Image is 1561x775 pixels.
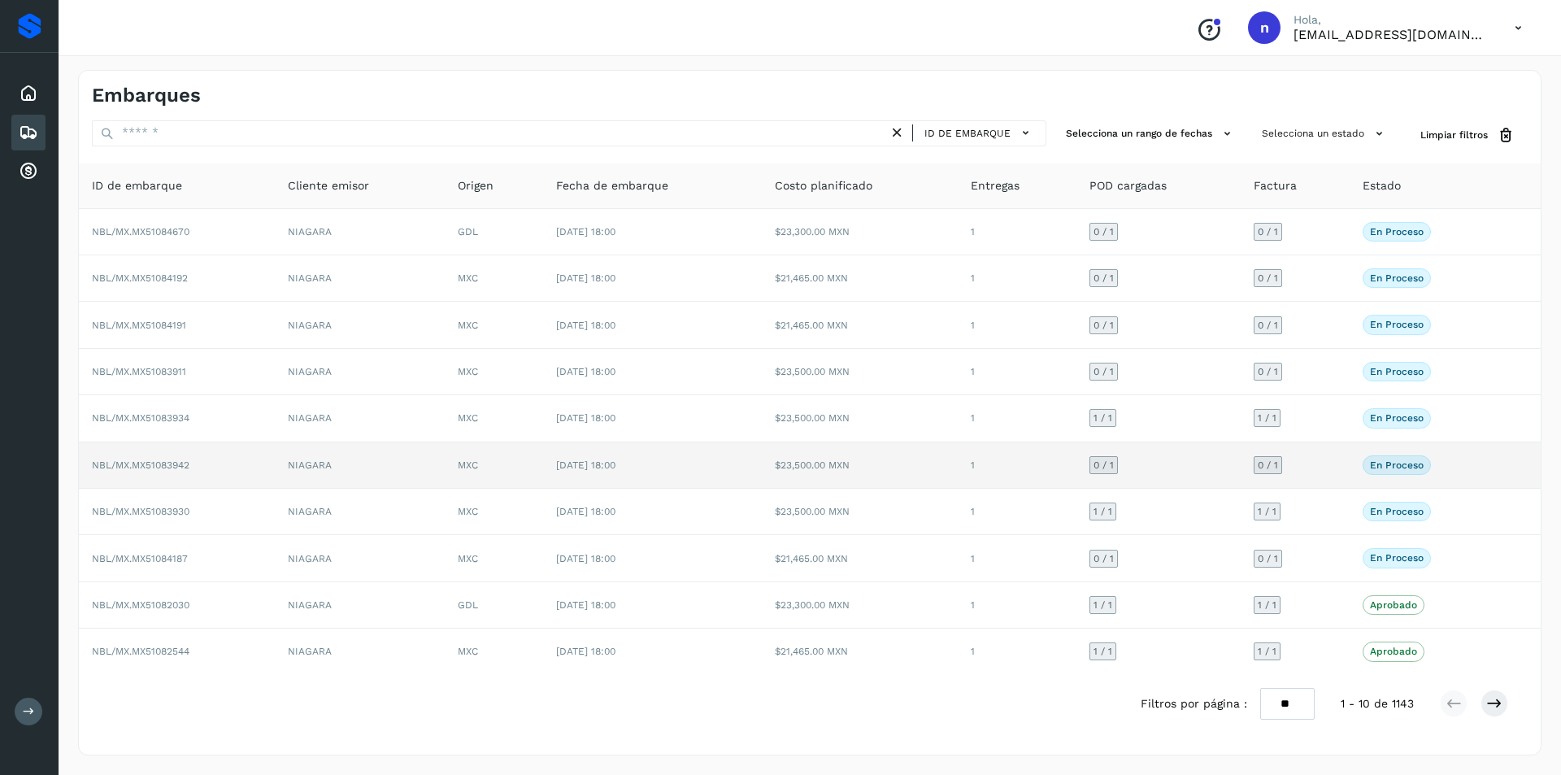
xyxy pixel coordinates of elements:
[1258,320,1278,330] span: 0 / 1
[1258,647,1276,656] span: 1 / 1
[1294,27,1489,42] p: nchavez@aeo.mx
[1294,13,1489,27] p: Hola,
[92,177,182,194] span: ID de embarque
[1370,226,1424,237] p: En proceso
[958,302,1076,348] td: 1
[275,582,445,629] td: NIAGARA
[445,582,543,629] td: GDL
[1341,695,1414,712] span: 1 - 10 de 1143
[556,459,615,471] span: [DATE] 18:00
[1094,554,1114,564] span: 0 / 1
[275,535,445,581] td: NIAGARA
[1258,600,1276,610] span: 1 / 1
[556,366,615,377] span: [DATE] 18:00
[1094,507,1112,516] span: 1 / 1
[1094,367,1114,377] span: 0 / 1
[762,209,958,255] td: $23,300.00 MXN
[556,412,615,424] span: [DATE] 18:00
[1094,227,1114,237] span: 0 / 1
[445,209,543,255] td: GDL
[1059,120,1242,147] button: Selecciona un rango de fechas
[92,226,189,237] span: NBL/MX.MX51084670
[445,302,543,348] td: MXC
[1370,319,1424,330] p: En proceso
[275,302,445,348] td: NIAGARA
[958,629,1076,674] td: 1
[1370,599,1417,611] p: Aprobado
[11,115,46,150] div: Embarques
[275,255,445,302] td: NIAGARA
[556,226,615,237] span: [DATE] 18:00
[958,349,1076,395] td: 1
[958,489,1076,535] td: 1
[1420,128,1488,142] span: Limpiar filtros
[92,320,186,331] span: NBL/MX.MX51084191
[556,553,615,564] span: [DATE] 18:00
[458,177,494,194] span: Origen
[1258,273,1278,283] span: 0 / 1
[1094,320,1114,330] span: 0 / 1
[1370,459,1424,471] p: En proceso
[1094,460,1114,470] span: 0 / 1
[92,366,186,377] span: NBL/MX.MX51083911
[762,535,958,581] td: $21,465.00 MXN
[1141,695,1247,712] span: Filtros por página :
[275,349,445,395] td: NIAGARA
[92,506,189,517] span: NBL/MX.MX51083930
[1370,366,1424,377] p: En proceso
[1094,273,1114,283] span: 0 / 1
[762,442,958,489] td: $23,500.00 MXN
[1407,120,1528,150] button: Limpiar filtros
[556,599,615,611] span: [DATE] 18:00
[1258,227,1278,237] span: 0 / 1
[971,177,1020,194] span: Entregas
[445,535,543,581] td: MXC
[11,76,46,111] div: Inicio
[288,177,369,194] span: Cliente emisor
[762,395,958,442] td: $23,500.00 MXN
[775,177,872,194] span: Costo planificado
[92,459,189,471] span: NBL/MX.MX51083942
[556,506,615,517] span: [DATE] 18:00
[556,320,615,331] span: [DATE] 18:00
[1363,177,1401,194] span: Estado
[445,255,543,302] td: MXC
[762,302,958,348] td: $21,465.00 MXN
[556,177,668,194] span: Fecha de embarque
[275,629,445,674] td: NIAGARA
[1370,412,1424,424] p: En proceso
[958,582,1076,629] td: 1
[762,255,958,302] td: $21,465.00 MXN
[1258,460,1278,470] span: 0 / 1
[1258,507,1276,516] span: 1 / 1
[92,553,188,564] span: NBL/MX.MX51084187
[445,395,543,442] td: MXC
[1258,413,1276,423] span: 1 / 1
[556,272,615,284] span: [DATE] 18:00
[1258,367,1278,377] span: 0 / 1
[1370,506,1424,517] p: En proceso
[275,442,445,489] td: NIAGARA
[1094,413,1112,423] span: 1 / 1
[92,412,189,424] span: NBL/MX.MX51083934
[275,209,445,255] td: NIAGARA
[445,489,543,535] td: MXC
[958,442,1076,489] td: 1
[1089,177,1167,194] span: POD cargadas
[958,535,1076,581] td: 1
[92,599,189,611] span: NBL/MX.MX51082030
[958,255,1076,302] td: 1
[924,126,1011,141] span: ID de embarque
[958,395,1076,442] td: 1
[556,646,615,657] span: [DATE] 18:00
[762,582,958,629] td: $23,300.00 MXN
[445,442,543,489] td: MXC
[762,349,958,395] td: $23,500.00 MXN
[445,349,543,395] td: MXC
[1370,272,1424,284] p: En proceso
[762,489,958,535] td: $23,500.00 MXN
[11,154,46,189] div: Cuentas por cobrar
[1255,120,1394,147] button: Selecciona un estado
[1094,600,1112,610] span: 1 / 1
[1094,647,1112,656] span: 1 / 1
